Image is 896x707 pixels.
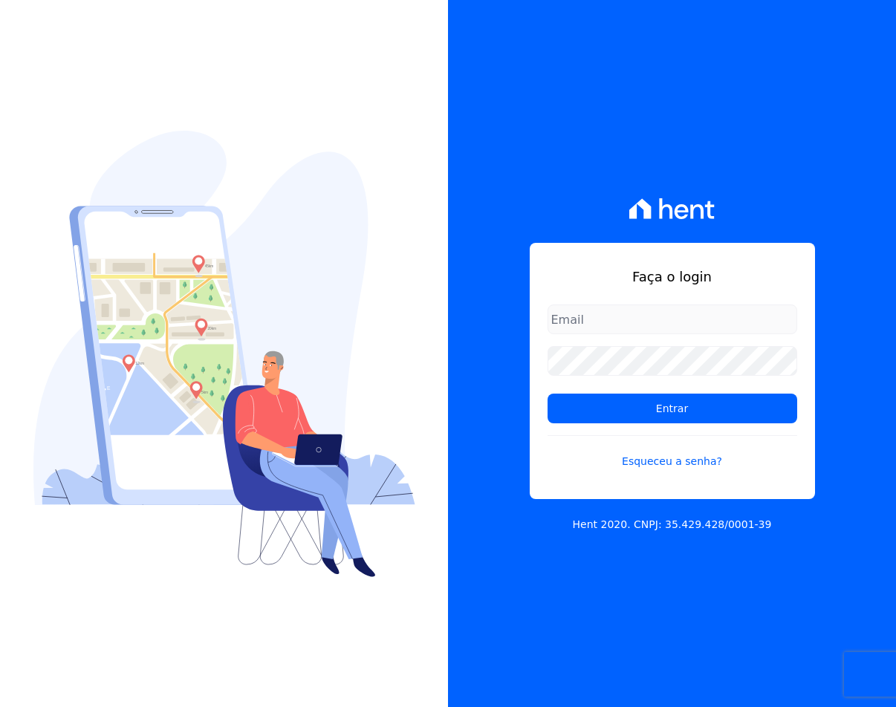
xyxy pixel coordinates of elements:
[33,131,415,577] img: Login
[573,517,772,532] p: Hent 2020. CNPJ: 35.429.428/0001-39
[548,267,797,287] h1: Faça o login
[548,304,797,334] input: Email
[548,394,797,423] input: Entrar
[548,435,797,469] a: Esqueceu a senha?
